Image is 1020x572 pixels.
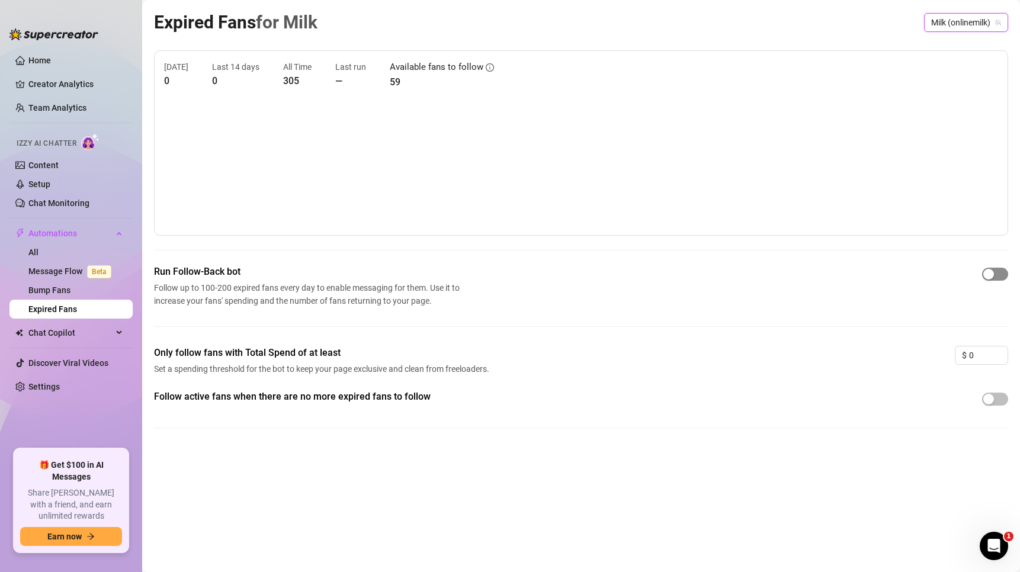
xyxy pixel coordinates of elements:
[335,60,366,73] article: Last run
[931,14,1001,31] span: Milk (onlinemilk)
[390,75,494,89] article: 59
[28,224,113,243] span: Automations
[17,138,76,149] span: Izzy AI Chatter
[154,390,493,404] span: Follow active fans when there are no more expired fans to follow
[995,19,1002,26] span: team
[81,133,100,150] img: AI Chatter
[86,532,95,541] span: arrow-right
[28,266,116,276] a: Message FlowBeta
[969,346,1008,364] input: 0.00
[87,265,111,278] span: Beta
[154,281,464,307] span: Follow up to 100-200 expired fans every day to enable messaging for them. Use it to increase your...
[28,323,113,342] span: Chat Copilot
[154,8,317,36] article: Expired Fans
[335,73,366,88] article: —
[256,12,317,33] span: for Milk
[28,198,89,208] a: Chat Monitoring
[28,382,60,391] a: Settings
[154,346,493,360] span: Only follow fans with Total Spend of at least
[390,60,483,75] article: Available fans to follow
[28,304,77,314] a: Expired Fans
[283,73,312,88] article: 305
[980,532,1008,560] iframe: Intercom live chat
[28,358,108,368] a: Discover Viral Videos
[20,459,122,483] span: 🎁 Get $100 in AI Messages
[20,487,122,522] span: Share [PERSON_NAME] with a friend, and earn unlimited rewards
[15,229,25,238] span: thunderbolt
[47,532,82,541] span: Earn now
[212,60,259,73] article: Last 14 days
[20,527,122,546] button: Earn nowarrow-right
[164,73,188,88] article: 0
[28,75,123,94] a: Creator Analytics
[486,63,494,72] span: info-circle
[28,285,70,295] a: Bump Fans
[154,362,493,375] span: Set a spending threshold for the bot to keep your page exclusive and clean from freeloaders.
[15,329,23,337] img: Chat Copilot
[28,179,50,189] a: Setup
[164,60,188,73] article: [DATE]
[212,73,259,88] article: 0
[28,103,86,113] a: Team Analytics
[283,60,312,73] article: All Time
[9,28,98,40] img: logo-BBDzfeDw.svg
[154,265,464,279] span: Run Follow-Back bot
[28,56,51,65] a: Home
[28,248,39,257] a: All
[1004,532,1013,541] span: 1
[28,160,59,170] a: Content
